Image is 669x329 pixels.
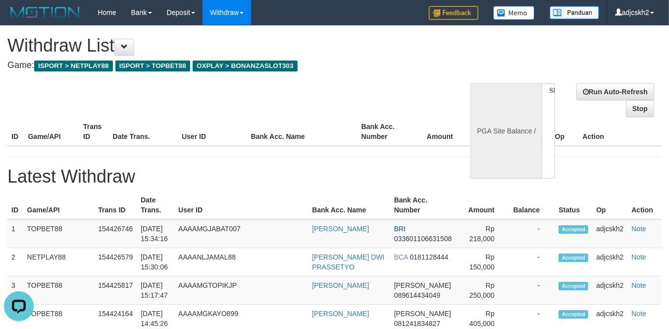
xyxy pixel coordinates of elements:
span: OXPLAY > BONANZASLOT303 [193,61,298,71]
button: Open LiveChat chat widget [4,4,34,34]
span: Accepted [559,310,588,319]
span: 089614434049 [394,291,440,299]
th: User ID [178,118,247,146]
td: 1 [7,219,23,248]
th: Status [555,191,592,219]
th: Op [551,118,579,146]
a: Run Auto-Refresh [576,83,654,100]
span: BRI [394,225,406,233]
th: Bank Acc. Number [390,191,456,219]
td: 3 [7,276,23,305]
a: [PERSON_NAME] [312,310,369,318]
td: [DATE] 15:17:47 [137,276,174,305]
th: Date Trans. [137,191,174,219]
td: adjcskh2 [592,276,627,305]
span: Accepted [559,282,588,290]
a: Note [631,310,646,318]
td: NETPLAY88 [23,248,95,276]
th: Bank Acc. Number [358,118,413,146]
td: - [510,219,555,248]
td: TOPBET88 [23,219,95,248]
th: User ID [174,191,308,219]
td: - [510,276,555,305]
span: BCA [394,253,408,261]
th: Amount [412,118,468,146]
th: Action [579,118,662,146]
a: [PERSON_NAME] DWI PRASSETYO [312,253,384,271]
th: Balance [510,191,555,219]
a: Note [631,281,646,289]
h4: Game: [7,61,436,70]
td: 154425817 [94,276,137,305]
div: PGA Site Balance / [470,83,542,179]
th: Action [627,191,662,219]
span: [PERSON_NAME] [394,281,451,289]
span: [PERSON_NAME] [394,310,451,318]
th: Trans ID [79,118,109,146]
th: ID [7,118,24,146]
th: Bank Acc. Name [247,118,358,146]
span: ISPORT > TOPBET88 [115,61,190,71]
td: adjcskh2 [592,219,627,248]
a: Note [631,225,646,233]
span: ISPORT > NETPLAY88 [34,61,113,71]
td: [DATE] 15:34:16 [137,219,174,248]
a: [PERSON_NAME] [312,225,369,233]
th: Game/API [23,191,95,219]
td: TOPBET88 [23,276,95,305]
h1: Latest Withdraw [7,167,662,187]
img: Feedback.jpg [429,6,478,20]
span: 0181128444 [410,253,449,261]
td: AAAANLJAMAL88 [174,248,308,276]
th: Date Trans. [109,118,178,146]
td: AAAAMGJABAT007 [174,219,308,248]
h1: Withdraw List [7,36,436,56]
span: 081241834827 [394,320,440,328]
td: Rp 250,000 [456,276,510,305]
th: Balance [468,118,518,146]
img: Button%20Memo.svg [493,6,535,20]
td: 154426579 [94,248,137,276]
td: 2 [7,248,23,276]
td: AAAAMGTOPIKJP [174,276,308,305]
td: Rp 218,000 [456,219,510,248]
td: Rp 150,000 [456,248,510,276]
span: 033601106631508 [394,235,452,243]
a: Stop [626,100,654,117]
th: ID [7,191,23,219]
img: MOTION_logo.png [7,5,83,20]
td: - [510,248,555,276]
td: 154426746 [94,219,137,248]
a: [PERSON_NAME] [312,281,369,289]
th: Amount [456,191,510,219]
img: panduan.png [550,6,599,19]
th: Game/API [24,118,79,146]
a: Note [631,253,646,261]
td: [DATE] 15:30:06 [137,248,174,276]
td: adjcskh2 [592,248,627,276]
th: Op [592,191,627,219]
span: Accepted [559,254,588,262]
th: Bank Acc. Name [308,191,390,219]
th: Trans ID [94,191,137,219]
span: Accepted [559,225,588,234]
